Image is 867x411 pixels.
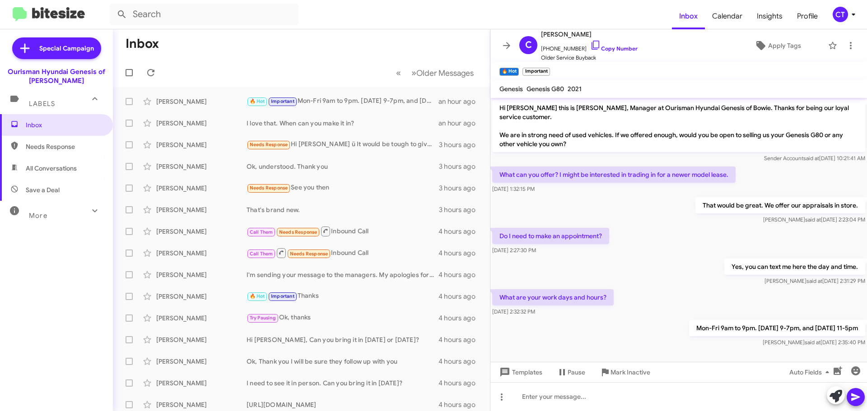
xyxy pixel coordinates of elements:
button: Apply Tags [731,37,824,54]
div: Mon-Fri 9am to 9pm. [DATE] 9-7pm, and [DATE] 11-5pm [247,96,438,106]
small: Important [522,68,550,76]
a: Calendar [705,3,750,29]
span: said at [805,216,821,223]
span: » [411,67,416,79]
div: Inbound Call [247,247,438,259]
p: Do I need to make an appointment? [492,228,609,244]
span: said at [806,277,822,284]
div: I'm sending your message to the managers. My apologies for your experience. Thank you for letting... [247,270,438,279]
span: Older Messages [416,68,474,78]
span: Try Pausing [250,315,276,321]
span: Pause [568,364,585,380]
div: I love that. When can you make it in? [247,119,438,128]
span: Needs Response [290,251,328,257]
button: Mark Inactive [592,364,657,380]
span: Needs Response [250,142,288,148]
p: Yes, you can text me here the day and time. [724,259,865,275]
div: [PERSON_NAME] [156,357,247,366]
span: Older Service Buyback [541,53,638,62]
span: Save a Deal [26,185,60,194]
input: Search [109,4,299,25]
div: 4 hours ago [438,314,483,323]
span: 2021 [568,85,582,93]
div: Hi [PERSON_NAME] ü It would be tough to give up Little Red. What are your terms? [247,139,439,150]
p: Mon-Fri 9am to 9pm. [DATE] 9-7pm, and [DATE] 11-5pm [689,320,865,336]
span: [PERSON_NAME] [DATE] 2:23:04 PM [763,216,865,223]
span: [PERSON_NAME] [541,29,638,40]
div: [PERSON_NAME] [156,205,247,214]
div: an hour ago [438,97,483,106]
span: 🔥 Hot [250,98,265,104]
span: [PERSON_NAME] [DATE] 2:31:29 PM [764,277,865,284]
span: Inbox [26,120,103,129]
div: [PERSON_NAME] [156,249,247,258]
span: Important [271,98,294,104]
div: [PERSON_NAME] [156,270,247,279]
div: Ok, Thank you I will be sure they follow up with you [247,357,438,366]
span: « [396,67,401,79]
span: Needs Response [279,229,317,235]
nav: Page navigation example [391,64,479,82]
div: 4 hours ago [438,357,483,366]
span: C [525,38,532,52]
a: Insights [750,3,790,29]
div: [URL][DOMAIN_NAME] [247,400,438,409]
a: Profile [790,3,825,29]
span: said at [803,155,819,162]
div: [PERSON_NAME] [156,314,247,323]
div: 4 hours ago [438,292,483,301]
span: More [29,212,47,220]
h1: Inbox [126,37,159,51]
a: Inbox [672,3,705,29]
div: 3 hours ago [439,162,483,171]
span: Templates [498,364,542,380]
div: Inbound Call [247,226,438,237]
span: Important [271,293,294,299]
div: 3 hours ago [439,205,483,214]
small: 🔥 Hot [499,68,519,76]
div: [PERSON_NAME] [156,97,247,106]
span: Call Them [250,251,273,257]
a: Special Campaign [12,37,101,59]
div: [PERSON_NAME] [156,379,247,388]
span: Needs Response [250,185,288,191]
div: [PERSON_NAME] [156,335,247,344]
span: Genesis G80 [527,85,564,93]
div: Ok, understood. Thank you [247,162,439,171]
span: 🔥 Hot [250,293,265,299]
div: 4 hours ago [438,379,483,388]
div: Hi [PERSON_NAME], Can you bring it in [DATE] or [DATE]? [247,335,438,344]
button: Pause [550,364,592,380]
span: Apply Tags [768,37,801,54]
div: [PERSON_NAME] [156,140,247,149]
span: Needs Response [26,142,103,151]
div: [PERSON_NAME] [156,184,247,193]
span: [PERSON_NAME] [DATE] 2:35:40 PM [763,339,865,346]
div: [PERSON_NAME] [156,292,247,301]
div: 3 hours ago [439,184,483,193]
div: 3 hours ago [439,140,483,149]
div: 4 hours ago [438,227,483,236]
span: Call Them [250,229,273,235]
div: an hour ago [438,119,483,128]
span: Auto Fields [789,364,833,380]
div: I need to see it in person. Can you bring it in [DATE]? [247,379,438,388]
div: See you then [247,183,439,193]
p: What can you offer? I might be interested in trading in for a newer model lease. [492,166,736,183]
div: [PERSON_NAME] [156,400,247,409]
span: Labels [29,100,55,108]
span: [PHONE_NUMBER] [541,40,638,53]
button: Previous [391,64,406,82]
div: 4 hours ago [438,270,483,279]
button: Next [406,64,479,82]
div: [PERSON_NAME] [156,119,247,128]
p: That would be great. We offer our appraisals in store. [695,197,865,213]
div: CT [833,7,848,22]
span: [DATE] 2:32:32 PM [492,308,535,315]
span: Genesis [499,85,523,93]
div: 4 hours ago [438,335,483,344]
